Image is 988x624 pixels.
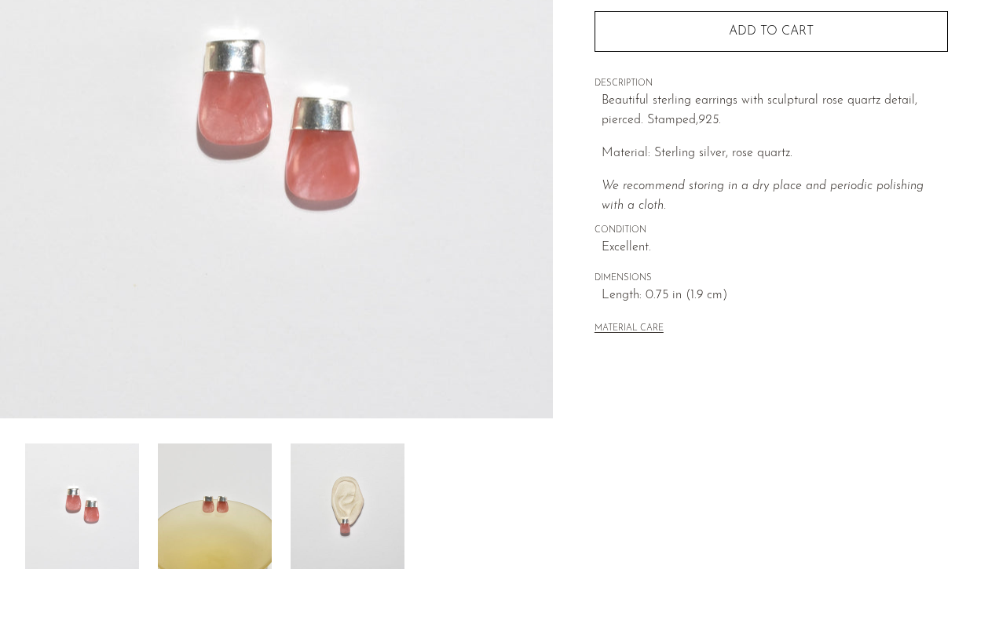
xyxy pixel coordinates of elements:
[595,323,664,335] button: MATERIAL CARE
[25,443,139,569] img: Silver Rose Quartz Earrings
[291,443,404,569] img: Silver Rose Quartz Earrings
[158,443,272,569] img: Silver Rose Quartz Earrings
[602,180,924,213] i: We recommend storing in a dry place and periodic polishing with a cloth.
[595,77,948,91] span: DESCRIPTION
[602,286,948,306] span: Length: 0.75 in (1.9 cm)
[595,11,948,52] button: Add to cart
[595,272,948,286] span: DIMENSIONS
[602,91,948,131] p: Beautiful sterling earrings with sculptural rose quartz detail, pierced. Stamped,
[602,144,948,164] p: Material: Sterling silver, rose quartz.
[595,224,948,238] span: CONDITION
[602,238,948,258] span: Excellent.
[698,114,721,126] em: 925.
[729,25,814,38] span: Add to cart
